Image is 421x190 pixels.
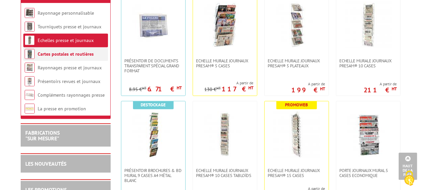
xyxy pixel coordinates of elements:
[38,24,102,30] a: Tourniquets presse et journaux
[196,168,254,178] span: Echelle murale journaux Presam® 10 cases tabloïds
[38,51,94,57] a: Cartes postales et routières
[141,102,166,108] b: Destockage
[38,10,94,16] a: Rayonnage personnalisable
[205,80,254,86] span: A partir de
[121,58,185,73] a: PRÉSENTOIR DE DOCUMENTS TRANSPARENT SPÉCIAL GRAND FORMAT
[121,168,185,183] a: Présentoir Brochures & BD mural 9 cases A4 métal blanc
[398,167,421,190] button: Cookies (fenêtre modale)
[320,86,325,92] sup: HT
[249,85,254,91] sup: HT
[25,90,35,100] img: Compléments rayonnages presse
[130,111,177,158] img: Présentoir Brochures & BD mural 9 cases A4 métal blanc
[25,63,35,73] img: Rayonnages presse et journaux
[364,88,397,92] p: 211 €
[340,168,397,178] span: Porte Journaux Mural 5 cases Economique
[364,81,397,87] span: A partir de
[292,88,325,92] p: 199 €
[38,92,105,98] a: Compléments rayonnages presse
[177,85,182,91] sup: HT
[273,2,320,48] img: Echelle murale journaux Presam® 5 plateaux
[292,81,325,87] span: A partir de
[38,78,101,84] a: Présentoirs revues et journaux
[336,168,400,178] a: Porte Journaux Mural 5 cases Economique
[392,86,397,92] sup: HT
[38,65,102,71] a: Rayonnages presse et journaux
[401,170,418,187] img: Cookies (fenêtre modale)
[268,168,325,178] span: Echelle murale journaux Presam® 15 cases
[26,160,67,167] a: LES NOUVEAUTÉS
[125,168,182,183] span: Présentoir Brochures & BD mural 9 cases A4 métal blanc
[25,8,35,18] img: Rayonnage personnalisable
[38,37,94,43] a: Echelles presse et journaux
[26,129,60,142] a: FABRICATIONS"Sur Mesure"
[285,102,308,108] b: Promoweb
[25,76,35,86] img: Présentoirs revues et journaux
[345,2,392,48] img: Echelle murale journaux Presam® 10 cases
[25,104,35,114] img: La presse en promotion
[273,111,320,158] img: Echelle murale journaux Presam® 15 cases
[202,2,248,48] img: Echelle murale journaux Presam® 5 cases
[399,153,417,180] a: Haut de la page
[25,49,35,59] img: Cartes postales et routières
[193,58,257,68] a: Echelle murale journaux Presam® 5 cases
[205,87,221,92] p: 130 €
[265,58,329,68] a: Echelle murale journaux Presam® 5 plateaux
[336,58,400,68] a: Echelle murale journaux Presam® 10 cases
[142,86,147,90] sup: HT
[196,58,254,68] span: Echelle murale journaux Presam® 5 cases
[25,22,35,32] img: Tourniquets presse et journaux
[38,106,86,112] a: La presse en promotion
[125,58,182,73] span: PRÉSENTOIR DE DOCUMENTS TRANSPARENT SPÉCIAL GRAND FORMAT
[129,87,147,92] p: 8.95 €
[222,87,254,91] p: 117 €
[193,168,257,178] a: Echelle murale journaux Presam® 10 cases tabloïds
[265,168,329,178] a: Echelle murale journaux Presam® 15 cases
[340,58,397,68] span: Echelle murale journaux Presam® 10 cases
[25,35,35,45] img: Echelles presse et journaux
[268,58,325,68] span: Echelle murale journaux Presam® 5 plateaux
[217,86,221,90] sup: HT
[345,111,392,158] img: Porte Journaux Mural 5 cases Economique
[130,2,177,48] img: PRÉSENTOIR DE DOCUMENTS TRANSPARENT SPÉCIAL GRAND FORMAT
[202,111,248,158] img: Echelle murale journaux Presam® 10 cases tabloïds
[148,87,182,91] p: 6.71 €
